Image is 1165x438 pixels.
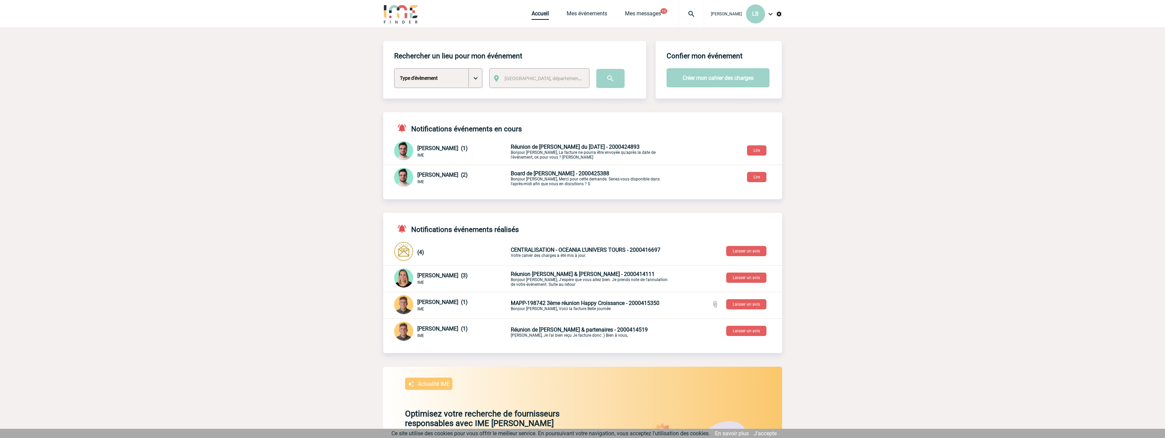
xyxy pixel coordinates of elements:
[742,147,772,153] a: Lire
[660,8,667,14] button: 12
[394,242,782,262] div: Conversation privée : Client - Agence
[417,172,468,178] span: [PERSON_NAME] (2)
[511,144,640,150] span: Réunion de [PERSON_NAME] du [DATE] - 2000424893
[754,430,777,437] a: J'accepte
[511,326,648,333] span: Réunion de [PERSON_NAME] & partenaires - 2000414519
[742,173,772,180] a: Lire
[711,12,742,16] span: [PERSON_NAME]
[418,381,450,387] p: Actualité IME
[397,123,411,133] img: notifications-active-24-px-r.png
[511,300,671,311] p: Bonjour [PERSON_NAME], Voici la facture Belle journée
[505,76,599,81] span: [GEOGRAPHIC_DATA], département, région...
[394,322,782,342] div: Conversation privée : Client - Agence
[417,145,468,151] span: [PERSON_NAME] (1)
[511,300,659,306] span: MAPP-198742 3ème réunion Happy Croissance - 2000415350
[394,295,782,316] div: Conversation privée : Client - Agence
[667,68,770,87] button: Créer mon cahier des charges
[394,268,413,288] img: 112968-1.png
[394,268,782,289] div: Conversation privée : Client - Agence
[511,271,655,277] span: Réunion [PERSON_NAME] & [PERSON_NAME] - 2000414111
[596,69,625,88] input: Submit
[417,272,468,279] span: [PERSON_NAME] (3)
[394,275,671,281] a: [PERSON_NAME] (3) IME Réunion [PERSON_NAME] & [PERSON_NAME] - 2000414111Bonjour [PERSON_NAME], J'...
[394,248,671,255] a: (4) CENTRALISATION - OCEANIA L'UNIVERS TOURS - 2000416697Votre cahier des charges a été mis à jour.
[391,430,710,437] span: Ce site utilise des cookies pour vous offrir le meilleur service. En poursuivant votre navigation...
[567,10,607,20] a: Mes événements
[394,322,413,341] img: 115098-1.png
[383,4,419,24] img: IME-Finder
[417,280,424,285] span: IME
[394,302,671,308] a: [PERSON_NAME] (1) IME MAPP-198742 3ème réunion Happy Croissance - 2000415350Bonjour [PERSON_NAME]...
[726,326,766,336] button: Laisser un avis
[394,328,671,335] a: [PERSON_NAME] (1) IME Réunion de [PERSON_NAME] & partenaires - 2000414519[PERSON_NAME], Je l'ai b...
[394,295,413,314] img: 115098-1.png
[747,172,766,182] button: Lire
[417,333,424,338] span: IME
[511,247,660,253] span: CENTRALISATION - OCEANIA L'UNIVERS TOURS - 2000416697
[417,325,468,332] span: [PERSON_NAME] (1)
[625,10,661,20] a: Mes messages
[394,148,671,154] a: [PERSON_NAME] (1) IME Réunion de [PERSON_NAME] du [DATE] - 2000424893Bonjour [PERSON_NAME], La fa...
[394,174,671,181] a: [PERSON_NAME] (2) IME Board de [PERSON_NAME] - 2000425388Bonjour [PERSON_NAME], Merci pour cette ...
[394,141,413,160] img: 121547-2.png
[511,326,671,338] p: [PERSON_NAME], Je l'ai bien reçu Je facture donc :) Bien à vous,
[394,224,519,234] h4: Notifications événements réalisés
[394,242,413,261] img: photonotifcontact.png
[417,249,424,255] span: (4)
[394,168,509,188] div: Conversation privée : Client - Agence
[394,52,522,60] h4: Rechercher un lieu pour mon événement
[667,52,743,60] h4: Confier mon événement
[511,144,671,160] p: Bonjour [PERSON_NAME], La facture ne pourra être envoyée qu'après la date de l'événement, ok pour...
[417,153,424,158] span: IME
[511,271,671,287] p: Bonjour [PERSON_NAME], J'espère que vous allez bien. Je prends note de l'annulation de votre évén...
[394,141,509,162] div: Conversation privée : Client - Agence
[417,299,468,305] span: [PERSON_NAME] (1)
[715,430,749,437] a: En savoir plus
[417,179,424,184] span: IME
[726,299,766,309] button: Laisser un avis
[726,273,766,283] button: Laisser un avis
[747,145,766,156] button: Lire
[726,246,766,256] button: Laisser un avis
[532,10,549,20] a: Accueil
[511,170,671,186] p: Bonjour [PERSON_NAME], Merci pour cette demande. Seriez-vous disponible dans l'après-midi afin qu...
[417,307,424,311] span: IME
[394,168,413,187] img: 121547-2.png
[511,247,671,258] p: Votre cahier des charges a été mis à jour.
[752,11,759,17] span: LB
[383,409,610,428] p: Optimisez votre recherche de fournisseurs responsables avec IME [PERSON_NAME]
[511,170,609,177] span: Board de [PERSON_NAME] - 2000425388
[397,224,411,234] img: notifications-active-24-px-r.png
[394,123,522,133] h4: Notifications événements en cours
